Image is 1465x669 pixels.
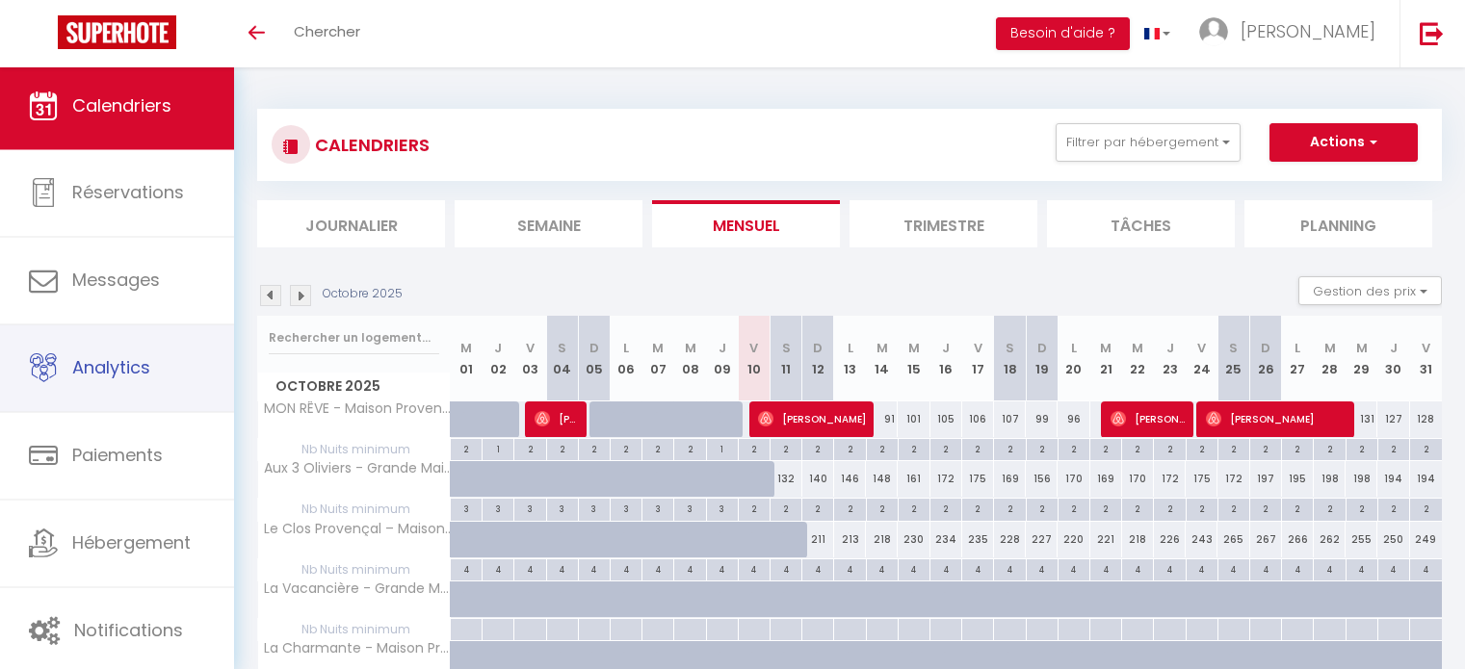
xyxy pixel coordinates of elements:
th: 19 [1026,316,1058,401]
div: 250 [1377,522,1409,557]
abbr: M [460,339,472,357]
div: 197 [1250,461,1282,497]
div: 4 [962,559,993,578]
th: 08 [674,316,706,401]
div: 4 [994,559,1025,578]
div: 4 [1282,559,1313,578]
th: 27 [1282,316,1314,401]
div: 4 [739,559,770,578]
div: 2 [1378,499,1409,517]
div: 4 [1059,559,1089,578]
div: 226 [1154,522,1186,557]
div: 230 [898,522,929,557]
span: [PERSON_NAME] [1241,19,1375,43]
abbr: L [1295,339,1300,357]
div: 262 [1314,522,1346,557]
div: 198 [1314,461,1346,497]
span: Nb Nuits minimum [258,559,450,580]
div: 2 [867,439,898,457]
th: 11 [771,316,802,401]
th: 06 [611,316,642,401]
div: 4 [1378,559,1409,578]
div: 220 [1058,522,1089,557]
div: 91 [866,401,898,437]
div: 2 [1187,499,1217,517]
div: 2 [611,439,641,457]
span: Hébergement [72,531,191,555]
div: 4 [1218,559,1249,578]
div: 3 [642,499,673,517]
abbr: J [1166,339,1174,357]
span: La Charmante - Maison Provençale [GEOGRAPHIC_DATA] [261,641,454,656]
div: 4 [674,559,705,578]
div: 2 [1154,439,1185,457]
div: 4 [579,559,610,578]
th: 09 [706,316,738,401]
div: 2 [1059,499,1089,517]
div: 2 [994,499,1025,517]
th: 07 [642,316,674,401]
div: 4 [547,559,578,578]
div: 4 [1347,559,1377,578]
div: 2 [962,499,993,517]
abbr: J [494,339,502,357]
span: [PERSON_NAME] [535,400,578,437]
th: 04 [546,316,578,401]
th: 12 [802,316,834,401]
div: 2 [1378,439,1409,457]
div: 169 [994,461,1026,497]
abbr: S [782,339,791,357]
abbr: J [1390,339,1398,357]
abbr: M [876,339,888,357]
div: 2 [867,499,898,517]
th: 20 [1058,316,1089,401]
div: 2 [899,439,929,457]
div: 3 [514,499,545,517]
div: 4 [1410,559,1442,578]
abbr: J [942,339,950,357]
li: Trimestre [850,200,1037,247]
div: 2 [802,439,833,457]
div: 169 [1090,461,1122,497]
div: 2 [451,439,482,457]
span: Analytics [72,356,150,380]
span: [PERSON_NAME] [1111,400,1187,437]
div: 265 [1217,522,1249,557]
div: 2 [1347,499,1377,517]
span: Réservations [72,180,184,204]
div: 107 [994,401,1026,437]
div: 99 [1026,401,1058,437]
th: 14 [866,316,898,401]
div: 131 [1346,401,1377,437]
div: 2 [1218,499,1249,517]
div: 2 [547,439,578,457]
div: 2 [1314,499,1345,517]
th: 29 [1346,316,1377,401]
div: 194 [1410,461,1442,497]
div: 2 [1282,499,1313,517]
div: 243 [1186,522,1217,557]
div: 105 [930,401,962,437]
th: 25 [1217,316,1249,401]
li: Semaine [455,200,642,247]
div: 127 [1377,401,1409,437]
div: 2 [930,439,961,457]
span: Nb Nuits minimum [258,619,450,640]
div: 2 [579,439,610,457]
th: 26 [1250,316,1282,401]
button: Besoin d'aide ? [996,17,1130,50]
div: 4 [1027,559,1058,578]
div: 198 [1346,461,1377,497]
li: Mensuel [652,200,840,247]
div: 255 [1346,522,1377,557]
th: 28 [1314,316,1346,401]
div: 2 [514,439,545,457]
div: 4 [867,559,898,578]
div: 148 [866,461,898,497]
abbr: V [1422,339,1430,357]
div: 4 [1187,559,1217,578]
div: 228 [994,522,1026,557]
span: MON RÊVE - Maison Provençale proche [GEOGRAPHIC_DATA] [261,401,454,416]
div: 213 [834,522,866,557]
div: 218 [866,522,898,557]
